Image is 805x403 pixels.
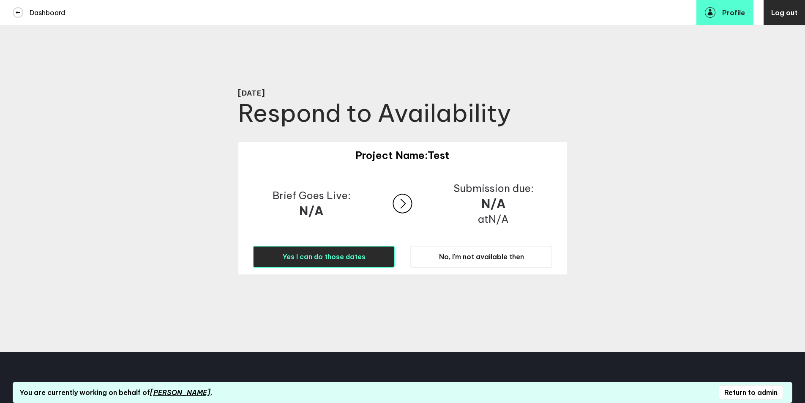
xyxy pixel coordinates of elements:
[722,8,745,17] span: Profile
[410,246,552,268] button: No, I'm not available then
[428,182,559,195] h5: Submission due:
[439,252,524,261] span: No, I'm not available then
[282,252,366,261] span: Yes I can do those dates
[238,142,567,168] h5: Project Name: Test
[246,189,377,202] h5: Brief Goes Live:
[19,388,212,397] div: You are currently working on behalf of .
[150,388,210,397] em: [PERSON_NAME]
[428,213,559,225] h5: at N/A
[253,246,395,268] button: Yes I can do those dates
[23,8,65,17] h4: Dashboard
[771,8,797,17] span: Log out
[238,97,568,128] h1: Respond to Availability
[246,203,377,218] h2: N/A
[428,196,559,211] h2: N/A
[719,385,783,400] button: Return to admin
[238,89,568,97] p: [DATE]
